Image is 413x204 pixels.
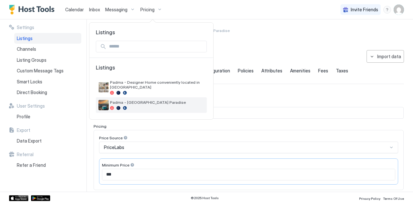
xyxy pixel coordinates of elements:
[110,80,204,90] span: Padma - Designer Home conveniently located in [GEOGRAPHIC_DATA]
[98,82,109,92] div: listing image
[106,41,206,52] input: Input Field
[96,64,207,77] span: Listings
[98,100,109,110] div: listing image
[110,100,204,105] span: Padma - [GEOGRAPHIC_DATA] Paradise
[89,29,213,36] span: Listings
